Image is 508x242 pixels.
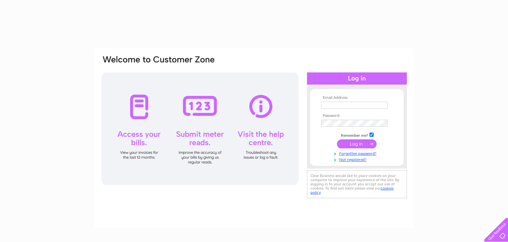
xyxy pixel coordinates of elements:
[320,132,394,138] td: Remember me?
[321,150,394,156] a: Forgotten password?
[311,186,394,195] a: cookies policy
[307,170,407,198] div: Clear Business would like to place cookies on your computer to improve your experience of the sit...
[320,114,394,118] th: Password:
[320,96,394,100] th: Email Address:
[321,156,394,162] a: Not registered?
[337,139,377,148] input: Submit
